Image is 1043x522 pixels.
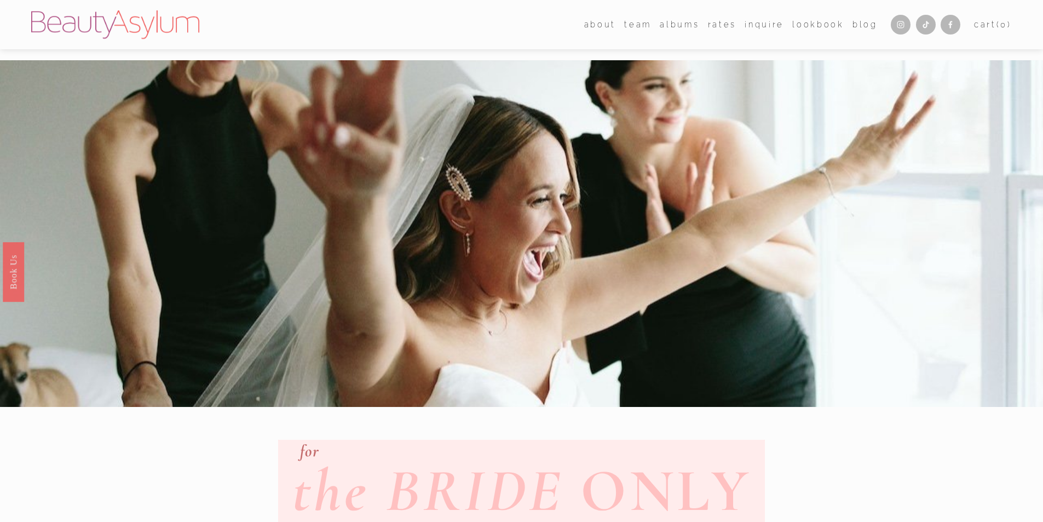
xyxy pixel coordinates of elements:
[31,10,199,39] img: Beauty Asylum | Bridal Hair &amp; Makeup Charlotte &amp; Atlanta
[745,16,784,32] a: Inquire
[624,16,652,32] a: folder dropdown
[708,16,736,32] a: Rates
[1000,20,1007,29] span: 0
[300,441,320,461] em: for
[891,15,911,35] a: Instagram
[941,15,960,35] a: Facebook
[996,20,1012,29] span: ( )
[584,16,616,32] a: folder dropdown
[584,18,616,32] span: about
[792,16,844,32] a: Lookbook
[974,18,1012,32] a: 0 items in cart
[852,16,878,32] a: Blog
[916,15,936,35] a: TikTok
[3,242,24,301] a: Book Us
[660,16,699,32] a: albums
[624,18,652,32] span: team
